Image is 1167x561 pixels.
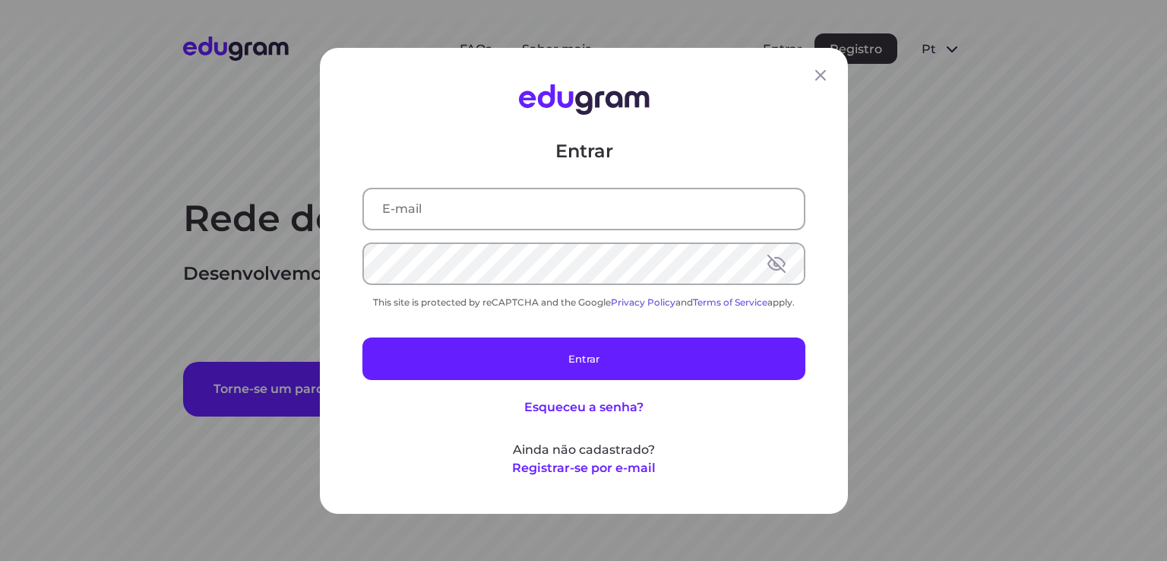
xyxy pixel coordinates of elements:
p: Ainda não cadastrado? [362,440,805,458]
button: Esqueceu a senha? [524,398,644,416]
p: Entrar [362,138,805,163]
button: Entrar [362,337,805,379]
input: E-mail [364,189,804,228]
div: This site is protected by reCAPTCHA and the Google and apply. [362,296,805,307]
button: Registrar-se por e-mail [512,458,656,477]
a: Terms of Service [693,296,767,307]
img: Edugram Logo [518,84,649,115]
a: Privacy Policy [611,296,675,307]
